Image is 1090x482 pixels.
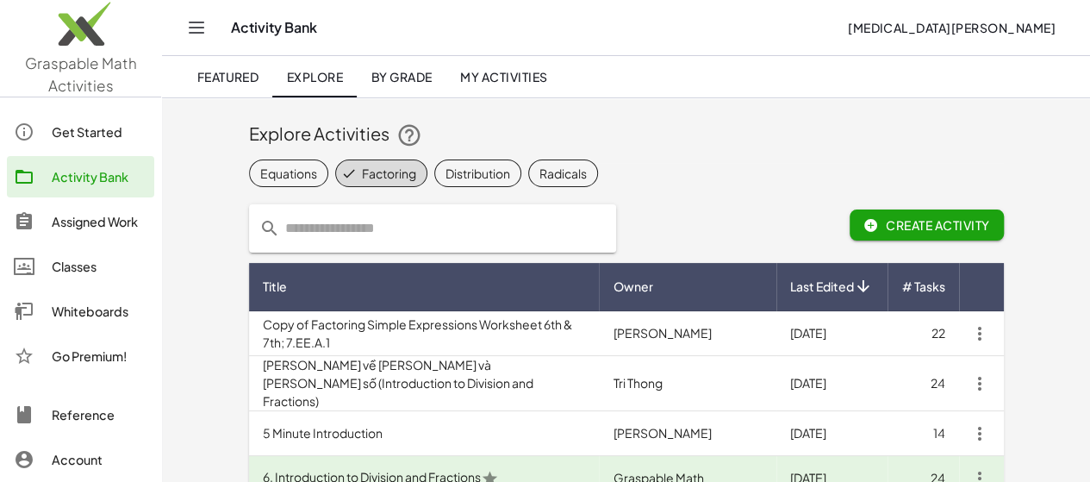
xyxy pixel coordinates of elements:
[371,69,432,85] span: By Grade
[7,291,154,332] a: Whiteboards
[833,12,1069,43] button: [MEDICAL_DATA][PERSON_NAME]
[260,164,317,182] div: Equations
[888,356,959,411] td: 24
[7,439,154,480] a: Account
[888,411,959,456] td: 14
[599,411,775,456] td: [PERSON_NAME]
[539,164,587,182] div: Radicals
[790,278,854,296] span: Last Edited
[776,311,888,356] td: [DATE]
[52,404,147,425] div: Reference
[7,246,154,287] a: Classes
[613,278,652,296] span: Owner
[52,122,147,142] div: Get Started
[259,218,280,239] i: prepended action
[599,311,775,356] td: [PERSON_NAME]
[52,346,147,366] div: Go Premium!
[445,164,510,182] div: Distribution
[776,411,888,456] td: [DATE]
[249,356,600,411] td: [PERSON_NAME] về [PERSON_NAME] và [PERSON_NAME] số (Introduction to Division and Fractions)
[776,356,888,411] td: [DATE]
[52,449,147,470] div: Account
[7,111,154,153] a: Get Started
[362,164,416,182] div: Factoring
[25,53,137,95] span: Graspable Math Activities
[7,394,154,435] a: Reference
[52,166,147,187] div: Activity Bank
[847,20,1056,35] span: [MEDICAL_DATA][PERSON_NAME]
[263,278,287,296] span: Title
[7,156,154,197] a: Activity Bank
[52,256,147,277] div: Classes
[599,356,775,411] td: Tri Thong
[183,14,210,41] button: Toggle navigation
[850,210,1004,241] button: Create Activity
[52,301,147,322] div: Whiteboards
[286,69,343,85] span: Explore
[460,69,548,85] span: My Activities
[249,411,600,456] td: 5 Minute Introduction
[249,122,1004,149] div: Explore Activities
[196,69,258,85] span: Featured
[249,311,600,356] td: Copy of Factoring Simple Expressions Worksheet 6th & 7th; 7.EE.A.1
[7,201,154,242] a: Assigned Work
[888,311,959,356] td: 22
[863,217,990,233] span: Create Activity
[52,211,147,232] div: Assigned Work
[902,278,945,296] span: # Tasks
